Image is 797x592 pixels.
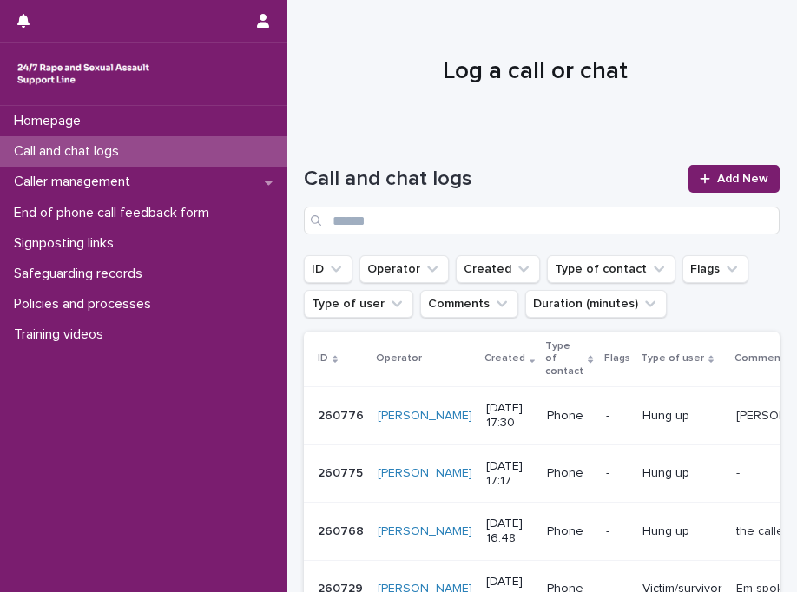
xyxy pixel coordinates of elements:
p: [DATE] 17:17 [486,459,533,489]
p: Hung up [642,466,722,481]
button: Comments [420,290,518,318]
a: [PERSON_NAME] [378,466,472,481]
p: - [606,466,629,481]
button: Type of contact [547,255,675,283]
p: - [736,463,743,481]
p: Operator [376,349,422,368]
a: Add New [688,165,780,193]
p: Type of user [641,349,704,368]
p: Comments [734,349,790,368]
button: ID [304,255,352,283]
p: Safeguarding records [7,266,156,282]
p: Hung up [642,409,722,424]
h1: Log a call or chat [304,57,767,87]
p: Phone [547,409,591,424]
button: Flags [682,255,748,283]
p: Created [484,349,525,368]
p: 260775 [318,463,366,481]
p: Phone [547,524,591,539]
p: [DATE] 17:30 [486,401,533,431]
p: - [606,524,629,539]
button: Duration (minutes) [525,290,667,318]
p: Caller management [7,174,144,190]
p: - [606,409,629,424]
p: Flags [604,349,630,368]
p: 260768 [318,521,367,539]
p: Training videos [7,326,117,343]
button: Type of user [304,290,413,318]
p: Call and chat logs [7,143,133,160]
p: ID [318,349,328,368]
p: Hung up [642,524,722,539]
p: Phone [547,466,591,481]
p: 260776 [318,405,367,424]
p: [DATE] 16:48 [486,516,533,546]
a: [PERSON_NAME] [378,409,472,424]
a: [PERSON_NAME] [378,524,472,539]
span: Add New [717,173,768,185]
button: Operator [359,255,449,283]
h1: Call and chat logs [304,167,678,192]
p: End of phone call feedback form [7,205,223,221]
p: Homepage [7,113,95,129]
img: rhQMoQhaT3yELyF149Cw [14,56,153,91]
input: Search [304,207,780,234]
p: Policies and processes [7,296,165,312]
p: Signposting links [7,235,128,252]
button: Created [456,255,540,283]
p: Type of contact [545,337,583,381]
